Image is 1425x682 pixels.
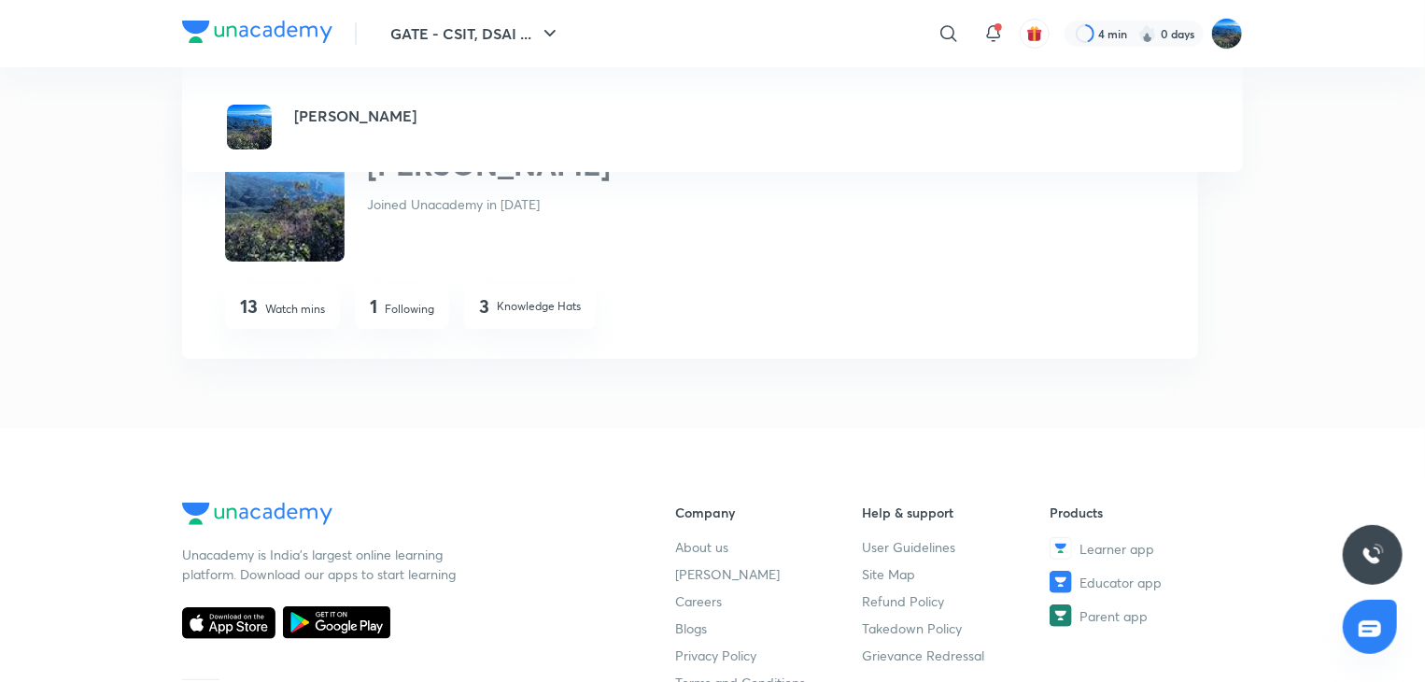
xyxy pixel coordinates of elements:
h4: 1 [370,295,377,318]
img: Company Logo [182,21,332,43]
h6: Products [1050,503,1237,522]
h4: 3 [479,295,489,318]
img: ttu [1362,544,1384,566]
a: Takedown Policy [863,618,1051,638]
p: Following [385,301,434,318]
a: Privacy Policy [675,646,863,665]
span: Careers [675,591,722,611]
a: About us [675,537,863,557]
h6: Help & support [863,503,1051,522]
a: Refund Policy [863,591,1051,611]
img: Educator app [1050,571,1072,593]
p: Watch mins [265,301,325,318]
img: Avatar [227,105,272,149]
img: Company Logo [182,503,332,525]
span: Learner app [1079,539,1154,559]
a: Company Logo [182,503,615,530]
p: Joined Unacademy in [DATE] [367,194,611,214]
a: Learner app [1050,537,1237,560]
h4: 13 [240,295,258,318]
a: Parent app [1050,604,1237,627]
img: Parent app [1050,604,1072,627]
p: Unacademy is India’s largest online learning platform. Download our apps to start learning [182,545,462,584]
h6: Company [675,503,863,522]
span: Parent app [1079,606,1148,626]
span: Educator app [1079,573,1162,592]
a: Site Map [863,564,1051,584]
a: Grievance Redressal [863,646,1051,665]
img: Avatar [225,142,345,262]
img: Learner app [1050,537,1072,560]
p: Knowledge Hats [497,298,581,315]
img: avatar [1026,25,1043,42]
a: Educator app [1050,571,1237,593]
button: GATE - CSIT, DSAI ... [379,15,572,52]
img: streak [1138,24,1157,43]
button: avatar [1020,19,1050,49]
a: [PERSON_NAME] [675,564,863,584]
img: Karthik Koduri [1211,18,1243,50]
a: User Guidelines [863,537,1051,557]
a: Blogs [675,618,863,638]
h5: [PERSON_NAME] [294,105,416,127]
a: Company Logo [182,21,332,48]
a: Careers [675,591,863,611]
